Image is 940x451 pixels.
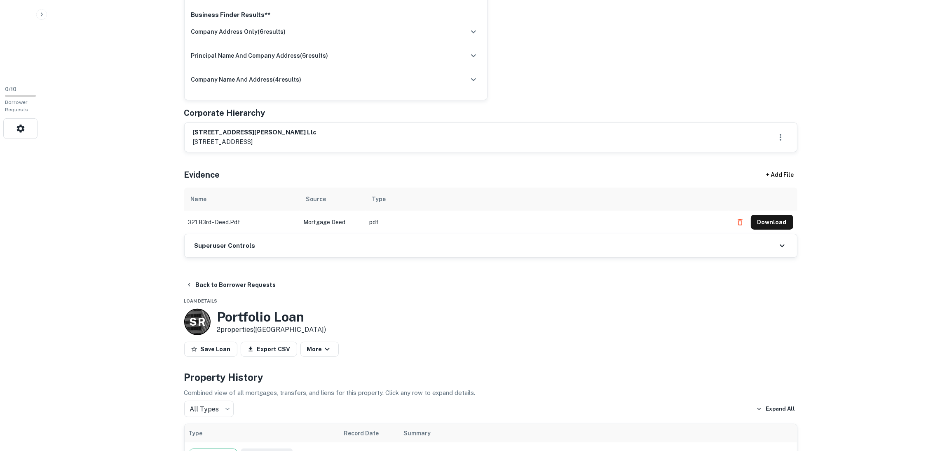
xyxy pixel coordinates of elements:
[193,137,317,147] p: [STREET_ADDRESS]
[306,194,326,204] div: Source
[184,169,220,181] h5: Evidence
[733,216,748,229] button: Delete file
[191,27,286,36] h6: company address only ( 6 results)
[191,194,207,204] div: Name
[366,211,729,234] td: pdf
[5,86,16,92] span: 0 / 10
[366,188,729,211] th: Type
[184,298,218,303] span: Loan Details
[184,211,300,234] td: 321 83rd - deed.pdf
[193,128,317,137] h6: [STREET_ADDRESS][PERSON_NAME] llc
[184,342,237,357] button: Save Loan
[184,309,211,335] a: S R
[751,168,809,183] div: + Add File
[191,51,328,60] h6: principal name and company address ( 6 results)
[184,370,797,385] h4: Property History
[183,277,279,292] button: Back to Borrower Requests
[754,403,797,415] button: Expand All
[300,188,366,211] th: Source
[241,342,297,357] button: Export CSV
[399,424,766,442] th: Summary
[184,188,797,234] div: scrollable content
[184,188,300,211] th: Name
[184,388,797,398] p: Combined view of all mortgages, transfers, and liens for this property. Click any row to expand d...
[191,10,481,20] p: Business Finder Results**
[217,309,326,325] h3: Portfolio Loan
[184,107,265,119] h5: Corporate Hierarchy
[372,194,386,204] div: Type
[191,75,302,84] h6: company name and address ( 4 results)
[185,424,340,442] th: Type
[217,325,326,335] p: 2 properties ([GEOGRAPHIC_DATA])
[184,401,234,417] div: All Types
[195,241,256,251] h6: Superuser Controls
[340,424,399,442] th: Record Date
[300,211,366,234] td: Mortgage Deed
[5,99,28,113] span: Borrower Requests
[190,314,205,330] p: S R
[300,342,339,357] button: More
[751,215,793,230] button: Download
[899,385,940,425] iframe: Chat Widget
